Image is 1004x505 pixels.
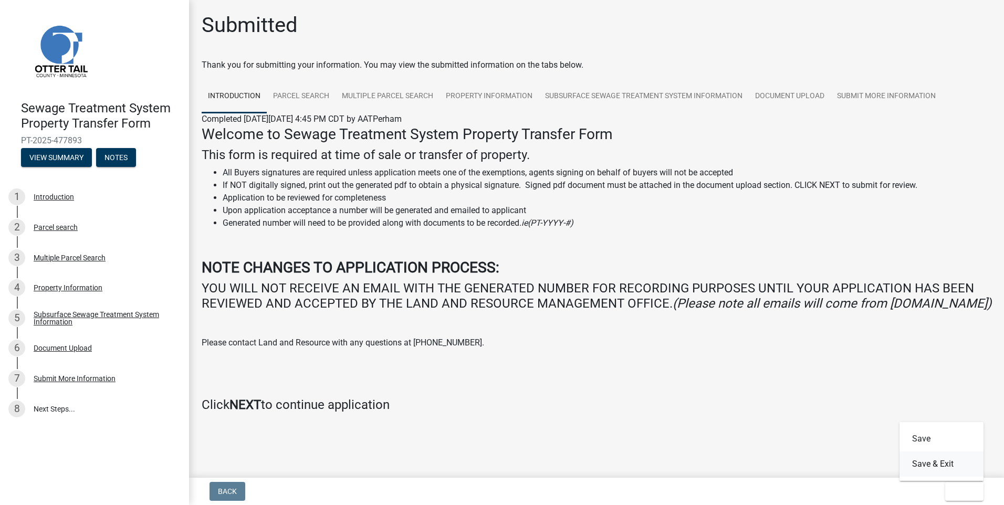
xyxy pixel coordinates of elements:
[223,217,991,229] li: Generated number will need to be provided along with documents to be recorded.
[96,154,136,162] wm-modal-confirm: Notes
[202,13,298,38] h1: Submitted
[34,254,106,261] div: Multiple Parcel Search
[8,370,25,387] div: 7
[229,397,261,412] strong: NEXT
[34,284,102,291] div: Property Information
[34,193,74,201] div: Introduction
[900,451,984,477] button: Save & Exit
[8,340,25,356] div: 6
[21,148,92,167] button: View Summary
[202,281,991,311] h4: YOU WILL NOT RECEIVE AN EMAIL WITH THE GENERATED NUMBER FOR RECORDING PURPOSES UNTIL YOUR APPLICA...
[831,80,942,113] a: Submit More Information
[8,279,25,296] div: 4
[21,101,181,131] h4: Sewage Treatment System Property Transfer Form
[21,11,100,90] img: Otter Tail County, Minnesota
[202,59,991,71] div: Thank you for submitting your information. You may view the submitted information on the tabs below.
[202,80,267,113] a: Introduction
[8,401,25,417] div: 8
[8,219,25,236] div: 2
[440,80,539,113] a: Property Information
[202,125,991,143] h3: Welcome to Sewage Treatment System Property Transfer Form
[900,426,984,451] button: Save
[8,310,25,327] div: 5
[539,80,749,113] a: Subsurface Sewage Treatment System Information
[34,311,172,325] div: Subsurface Sewage Treatment System Information
[8,249,25,266] div: 3
[267,80,336,113] a: Parcel search
[521,218,573,228] i: ie(PT-YYYY-#)
[223,192,991,204] li: Application to be reviewed for completeness
[954,487,969,496] span: Exit
[900,422,984,481] div: Exit
[210,482,245,501] button: Back
[21,154,92,162] wm-modal-confirm: Summary
[34,224,78,231] div: Parcel search
[21,135,168,145] span: PT-2025-477893
[673,296,991,311] i: (Please note all emails will come from [DOMAIN_NAME])
[223,179,991,192] li: If NOT digitally signed, print out the generated pdf to obtain a physical signature. Signed pdf d...
[202,397,991,413] h4: Click to continue application
[749,80,831,113] a: Document Upload
[202,259,499,276] strong: NOTE CHANGES TO APPLICATION PROCESS:
[336,80,440,113] a: Multiple Parcel Search
[202,114,402,124] span: Completed [DATE][DATE] 4:45 PM CDT by AATPerham
[945,482,984,501] button: Exit
[202,336,991,349] p: Please contact Land and Resource with any questions at [PHONE_NUMBER].
[218,487,237,496] span: Back
[96,148,136,167] button: Notes
[34,375,116,382] div: Submit More Information
[223,204,991,217] li: Upon application acceptance a number will be generated and emailed to applicant
[8,188,25,205] div: 1
[223,166,991,179] li: All Buyers signatures are required unless application meets one of the exemptions, agents signing...
[202,148,991,163] h4: This form is required at time of sale or transfer of property.
[34,344,92,352] div: Document Upload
